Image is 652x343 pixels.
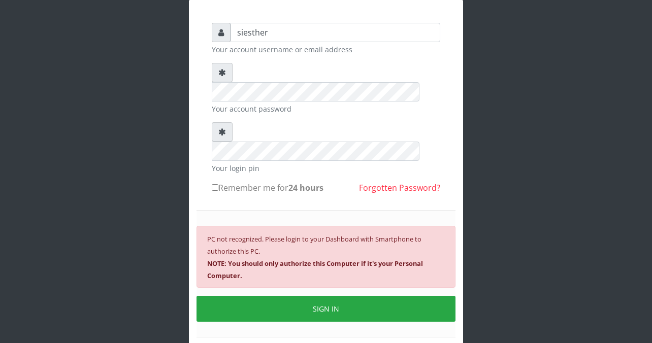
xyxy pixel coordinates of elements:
[359,182,440,193] a: Forgotten Password?
[197,296,455,322] button: SIGN IN
[212,44,440,55] small: Your account username or email address
[288,182,323,193] b: 24 hours
[212,104,440,114] small: Your account password
[212,184,218,191] input: Remember me for24 hours
[207,259,423,280] b: NOTE: You should only authorize this Computer if it's your Personal Computer.
[231,23,440,42] input: Username or email address
[207,234,423,280] small: PC not recognized. Please login to your Dashboard with Smartphone to authorize this PC.
[212,163,440,174] small: Your login pin
[212,182,323,194] label: Remember me for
